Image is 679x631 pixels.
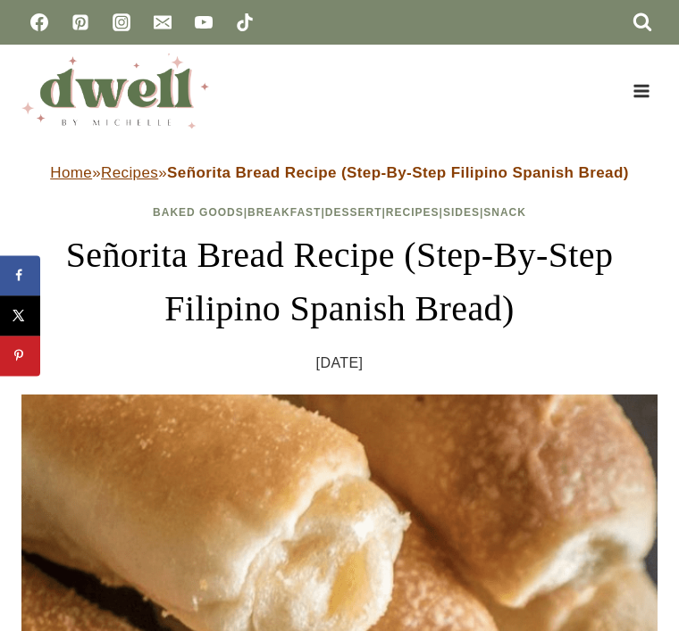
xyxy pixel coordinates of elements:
[21,228,658,336] h1: Señorita Bread Recipe (Step-By-Step Filipino Spanish Bread)
[316,350,364,377] time: [DATE]
[483,206,526,219] a: Snack
[63,4,98,40] a: Pinterest
[325,206,382,219] a: Dessert
[50,164,629,181] span: » »
[104,4,139,40] a: Instagram
[153,206,526,219] span: | | | | |
[101,164,158,181] a: Recipes
[625,77,658,104] button: Open menu
[627,7,658,37] button: View Search Form
[153,206,244,219] a: Baked Goods
[227,4,263,40] a: TikTok
[145,4,180,40] a: Email
[167,164,629,181] strong: Señorita Bread Recipe (Step-By-Step Filipino Spanish Bread)
[21,54,209,129] img: DWELL by michelle
[443,206,480,219] a: Sides
[186,4,222,40] a: YouTube
[50,164,92,181] a: Home
[386,206,440,219] a: Recipes
[247,206,321,219] a: Breakfast
[21,4,57,40] a: Facebook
